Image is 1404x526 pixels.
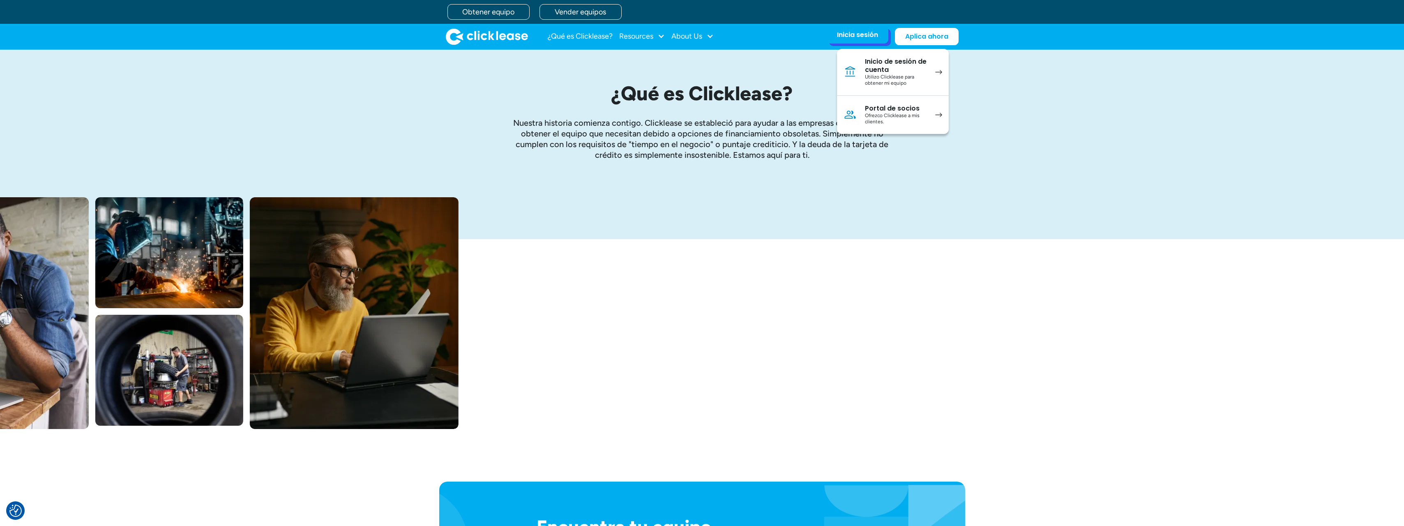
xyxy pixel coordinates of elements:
img: flecha [935,113,942,117]
img: Logotipo de Clicklease [446,28,528,45]
img: Icono de persona [844,108,857,121]
div: Inicia sesión [837,31,878,39]
nav: Inicia sesión [837,49,949,134]
a: Aplica ahora [895,28,959,45]
a: ¿Qué es Clicklease? [548,28,613,45]
div: Resources [619,28,665,45]
a: Obtener equipo [447,4,530,20]
img: Icono de banco [844,65,857,78]
img: Un hombre colocando un neumático nuevo en una llanta [95,315,243,426]
p: Nuestra historia comienza contigo. Clicklease se estableció para ayudar a las empresas que no pue... [509,118,895,160]
div: About Us [671,28,714,45]
a: Inicio de sesión de cuentaUtilizo Clicklease para obtener mi equipo [837,49,949,96]
img: Un soldador con una máscara grande trabajando en una tubería grande [95,197,243,308]
div: Ofrezco Clicklease a mis clientes. [865,113,927,125]
button: Consent Preferences [9,505,22,517]
div: Portal de socios [865,104,927,113]
img: Revisit consent button [9,505,22,517]
div: Utilizo Clicklease para obtener mi equipo [865,74,927,87]
div: Inicio de sesión de cuenta [865,58,927,74]
a: hogar [446,28,528,45]
img: flecha [935,70,942,74]
img: Hombre barbudo con sweter amarillo escribiendo en su computadora portátil mientras está sentado e... [250,197,459,429]
a: Vender equipos [539,4,622,20]
h1: ¿Qué es Clicklease? [509,83,895,104]
a: Portal de sociosOfrezco Clicklease a mis clientes. [837,96,949,134]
